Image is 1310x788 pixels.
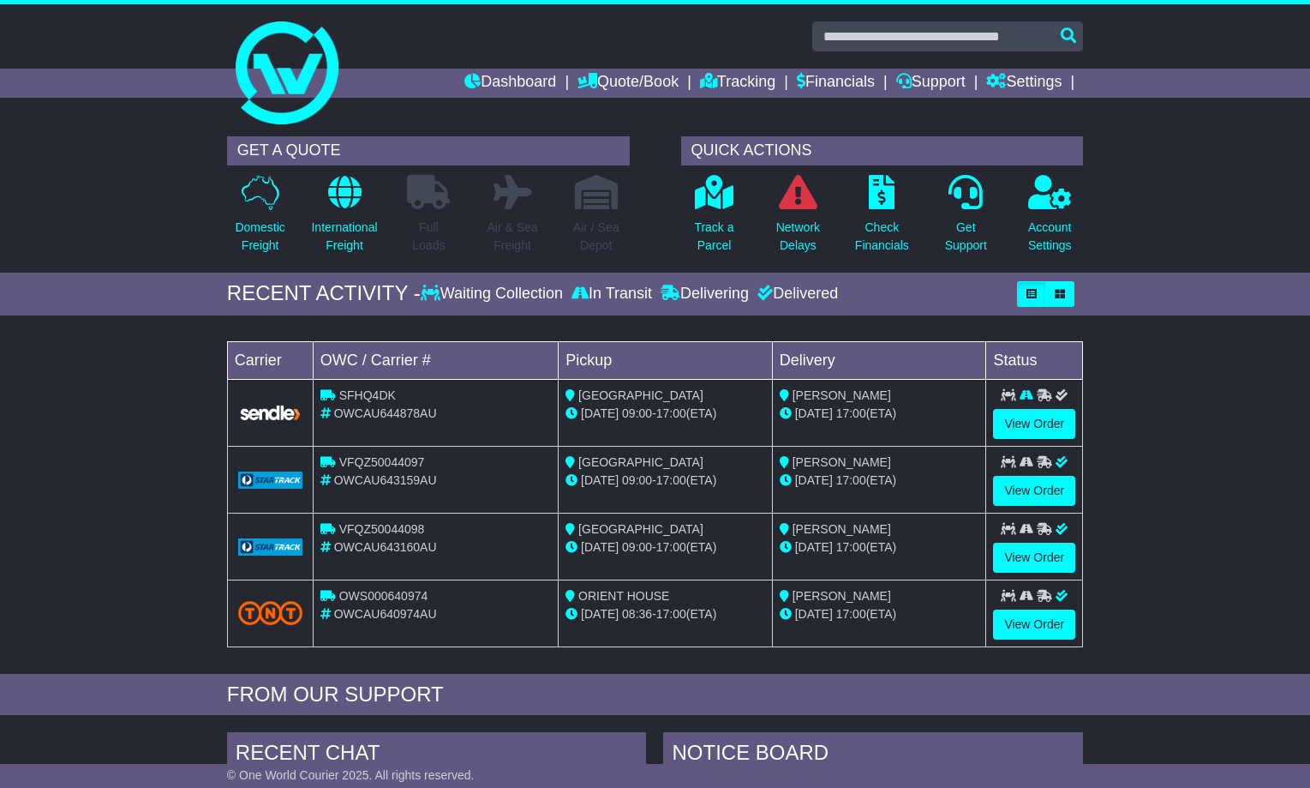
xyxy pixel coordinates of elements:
[238,601,302,624] img: TNT_Domestic.png
[581,406,619,420] span: [DATE]
[311,219,377,255] p: International Freight
[313,341,558,379] td: OWC / Carrier #
[993,610,1075,640] a: View Order
[772,341,986,379] td: Delivery
[1028,219,1072,255] p: Account Settings
[565,405,765,423] div: - (ETA)
[310,174,378,264] a: InternationalFreight
[993,543,1075,573] a: View Order
[855,219,909,255] p: Check Financials
[693,174,734,264] a: Track aParcel
[795,473,833,487] span: [DATE]
[793,589,891,603] span: [PERSON_NAME]
[421,285,567,304] div: Waiting Collection
[656,406,686,420] span: 17:00
[567,285,656,304] div: In Transit
[235,219,284,255] p: Domestic Freight
[464,69,556,98] a: Dashboard
[993,409,1075,439] a: View Order
[656,285,753,304] div: Delivering
[836,473,866,487] span: 17:00
[227,732,647,779] div: RECENT CHAT
[238,538,302,556] img: GetCarrierServiceLogo
[793,522,891,536] span: [PERSON_NAME]
[780,405,979,423] div: (ETA)
[565,605,765,623] div: - (ETA)
[334,473,437,487] span: OWCAU643159AU
[795,607,833,621] span: [DATE]
[578,455,703,469] span: [GEOGRAPHIC_DATA]
[622,406,652,420] span: 09:00
[581,473,619,487] span: [DATE]
[836,540,866,554] span: 17:00
[780,538,979,556] div: (ETA)
[776,219,820,255] p: Network Delays
[854,174,910,264] a: CheckFinancials
[227,768,475,782] span: © One World Courier 2025. All rights reserved.
[836,406,866,420] span: 17:00
[339,589,428,603] span: OWS000640974
[986,69,1062,98] a: Settings
[334,406,437,420] span: OWCAU644878AU
[656,607,686,621] span: 17:00
[581,540,619,554] span: [DATE]
[578,388,703,402] span: [GEOGRAPHIC_DATA]
[795,406,833,420] span: [DATE]
[793,388,891,402] span: [PERSON_NAME]
[622,473,652,487] span: 09:00
[578,522,703,536] span: [GEOGRAPHIC_DATA]
[238,404,302,422] img: GetCarrierServiceLogo
[656,473,686,487] span: 17:00
[487,219,537,255] p: Air & Sea Freight
[656,540,686,554] span: 17:00
[227,341,313,379] td: Carrier
[753,285,838,304] div: Delivered
[793,455,891,469] span: [PERSON_NAME]
[622,607,652,621] span: 08:36
[896,69,966,98] a: Support
[780,472,979,490] div: (ETA)
[986,341,1083,379] td: Status
[559,341,773,379] td: Pickup
[993,476,1075,506] a: View Order
[339,522,425,536] span: VFQZ50044098
[227,136,630,165] div: GET A QUOTE
[681,136,1084,165] div: QUICK ACTIONS
[334,540,437,554] span: OWCAU643160AU
[622,540,652,554] span: 09:00
[573,219,619,255] p: Air / Sea Depot
[797,69,875,98] a: Financials
[339,388,396,402] span: SFHQ4DK
[836,607,866,621] span: 17:00
[795,540,833,554] span: [DATE]
[227,281,421,306] div: RECENT ACTIVITY -
[339,455,425,469] span: VFQZ50044097
[663,732,1083,779] div: NOTICE BOARD
[581,607,619,621] span: [DATE]
[234,174,285,264] a: DomesticFreight
[407,219,450,255] p: Full Loads
[227,683,1083,707] div: FROM OUR SUPPORT
[238,472,302,489] img: GetCarrierServiceLogo
[578,589,669,603] span: ORIENT HOUSE
[1027,174,1073,264] a: AccountSettings
[565,472,765,490] div: - (ETA)
[780,605,979,623] div: (ETA)
[577,69,679,98] a: Quote/Book
[700,69,775,98] a: Tracking
[334,607,437,621] span: OWCAU640974AU
[565,538,765,556] div: - (ETA)
[694,219,733,255] p: Track a Parcel
[945,219,987,255] p: Get Support
[775,174,821,264] a: NetworkDelays
[944,174,988,264] a: GetSupport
